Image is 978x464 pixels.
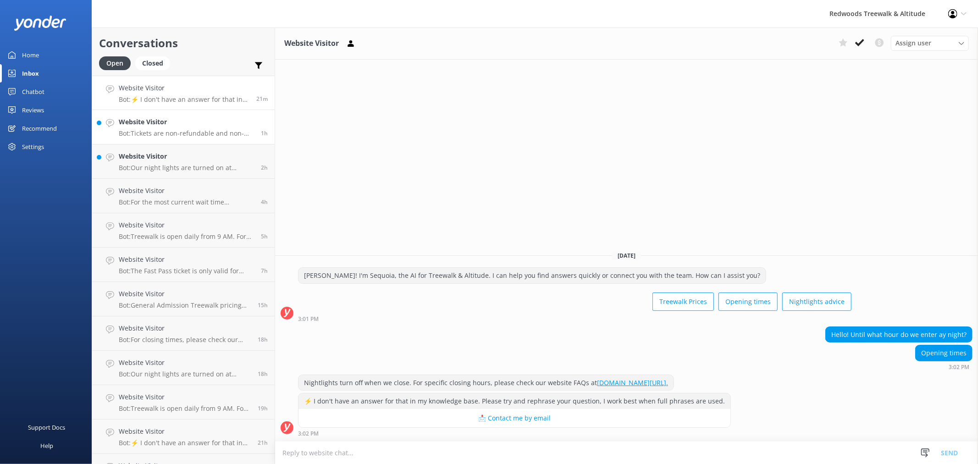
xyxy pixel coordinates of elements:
div: Oct 02 2025 03:01pm (UTC +13:00) Pacific/Auckland [298,315,851,322]
div: [PERSON_NAME]! I'm Sequoia, the AI for Treewalk & Altitude. I can help you find answers quickly o... [298,268,766,283]
a: Website VisitorBot:For closing times, please check our website FAQs at [URL][DOMAIN_NAME].18h [92,316,275,351]
span: Oct 02 2025 10:38am (UTC +13:00) Pacific/Auckland [261,198,268,206]
p: Bot: For closing times, please check our website FAQs at [URL][DOMAIN_NAME]. [119,336,251,344]
span: [DATE] [612,252,641,260]
div: ⚡ I don't have an answer for that in my knowledge base. Please try and rephrase your question, I ... [298,393,730,409]
span: Oct 02 2025 01:33pm (UTC +13:00) Pacific/Auckland [261,129,268,137]
a: Closed [135,58,175,68]
div: Closed [135,56,170,70]
p: Bot: Tickets are non-refundable and non-transferable. However, all tickets and passes purchased i... [119,129,254,138]
a: [DOMAIN_NAME][URL]. [597,378,668,387]
h4: Website Visitor [119,117,254,127]
span: Oct 01 2025 05:57pm (UTC +13:00) Pacific/Auckland [258,439,268,447]
h4: Website Visitor [119,83,249,93]
a: Website VisitorBot:⚡ I don't have an answer for that in my knowledge base. Please try and rephras... [92,76,275,110]
button: 📩 Contact me by email [298,409,730,427]
h2: Conversations [99,34,268,52]
button: Opening times [718,293,778,311]
h4: Website Visitor [119,358,251,368]
span: Oct 01 2025 09:04pm (UTC +13:00) Pacific/Auckland [258,370,268,378]
div: Opening times [916,345,972,361]
div: Oct 02 2025 03:02pm (UTC +13:00) Pacific/Auckland [915,364,972,370]
a: Website VisitorBot:General Admission Treewalk pricing starts at $42 for adults (16+ years) and $2... [92,282,275,316]
button: Treewalk Prices [652,293,714,311]
span: Oct 01 2025 07:51pm (UTC +13:00) Pacific/Auckland [258,404,268,412]
div: Hello! Until what hour do we enter ay night? [826,327,972,342]
div: Oct 02 2025 03:02pm (UTC +13:00) Pacific/Auckland [298,430,731,436]
p: Bot: The Fast Pass ticket is only valid for your booked date and time. If you choose to use your ... [119,267,254,275]
div: Reviews [22,101,44,119]
a: Website VisitorBot:Tickets are non-refundable and non-transferable. However, all tickets and pass... [92,110,275,144]
h4: Website Visitor [119,151,254,161]
a: Website VisitorBot:For the most current wait time information for Redwoods Treewalk & Nightlights... [92,179,275,213]
h4: Website Visitor [119,289,251,299]
a: Website VisitorBot:Treewalk is open daily from 9 AM. For last ticket sold times, please check our... [92,213,275,248]
p: Bot: Our night lights are turned on at sunset, and the night walk starts 20 minutes thereafter. Y... [119,370,251,378]
span: Oct 02 2025 01:22pm (UTC +13:00) Pacific/Auckland [261,164,268,171]
h4: Website Visitor [119,220,254,230]
div: Home [22,46,39,64]
div: Assign User [891,36,969,50]
p: Bot: Treewalk is open daily from 9 AM. For last ticket sold times, please check our website FAQs ... [119,232,254,241]
a: Website VisitorBot:The Fast Pass ticket is only valid for your booked date and time. If you choos... [92,248,275,282]
a: Website VisitorBot:Treewalk is open daily from 9 AM. For more details, please visit our website F... [92,385,275,420]
h4: Website Visitor [119,392,251,402]
span: Oct 01 2025 09:16pm (UTC +13:00) Pacific/Auckland [258,336,268,343]
div: Nightlights turn off when we close. For specific closing hours, please check our website FAQs at [298,375,674,391]
a: Website VisitorBot:Our night lights are turned on at sunset, and the night walk starts 20 minutes... [92,144,275,179]
h4: Website Visitor [119,254,254,265]
p: Bot: For the most current wait time information for Redwoods Treewalk & Nightlights, please conta... [119,198,254,206]
span: Oct 02 2025 12:18am (UTC +13:00) Pacific/Auckland [258,301,268,309]
strong: 3:01 PM [298,316,319,322]
div: Inbox [22,64,39,83]
p: Bot: Treewalk is open daily from 9 AM. For more details, please visit our website FAQs at [URL][D... [119,404,251,413]
strong: 3:02 PM [298,431,319,436]
span: Oct 02 2025 07:44am (UTC +13:00) Pacific/Auckland [261,267,268,275]
h4: Website Visitor [119,426,251,436]
p: Bot: Our night lights are turned on at sunset, and the night walk starts 20 minutes thereafter. W... [119,164,254,172]
span: Oct 02 2025 10:21am (UTC +13:00) Pacific/Auckland [261,232,268,240]
div: Help [40,436,53,455]
strong: 3:02 PM [949,365,969,370]
div: Support Docs [28,418,66,436]
h3: Website Visitor [284,38,339,50]
img: yonder-white-logo.png [14,16,66,31]
h4: Website Visitor [119,186,254,196]
div: Chatbot [22,83,44,101]
p: Bot: ⚡ I don't have an answer for that in my knowledge base. Please try and rephrase your questio... [119,95,249,104]
div: Open [99,56,131,70]
a: Website VisitorBot:Our night lights are turned on at sunset, and the night walk starts 20 minutes... [92,351,275,385]
span: Assign user [895,38,931,48]
p: Bot: ⚡ I don't have an answer for that in my knowledge base. Please try and rephrase your questio... [119,439,251,447]
button: Nightlights advice [782,293,851,311]
h4: Website Visitor [119,323,251,333]
a: Open [99,58,135,68]
a: Website VisitorBot:⚡ I don't have an answer for that in my knowledge base. Please try and rephras... [92,420,275,454]
div: Recommend [22,119,57,138]
p: Bot: General Admission Treewalk pricing starts at $42 for adults (16+ years) and $26 for children... [119,301,251,309]
div: Settings [22,138,44,156]
span: Oct 02 2025 03:02pm (UTC +13:00) Pacific/Auckland [256,95,268,103]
